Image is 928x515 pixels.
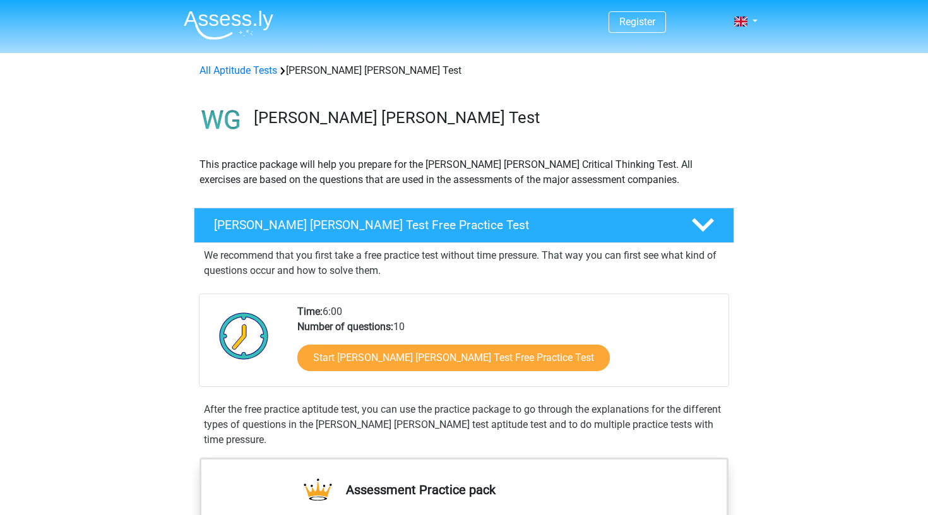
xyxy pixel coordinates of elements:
[204,248,724,278] p: We recommend that you first take a free practice test without time pressure. That way you can fir...
[288,304,728,386] div: 6:00 10
[254,108,724,127] h3: [PERSON_NAME] [PERSON_NAME] Test
[619,16,655,28] a: Register
[297,345,610,371] a: Start [PERSON_NAME] [PERSON_NAME] Test Free Practice Test
[199,64,277,76] a: All Aptitude Tests
[214,218,671,232] h4: [PERSON_NAME] [PERSON_NAME] Test Free Practice Test
[199,157,729,187] p: This practice package will help you prepare for the [PERSON_NAME] [PERSON_NAME] Critical Thinking...
[297,305,323,317] b: Time:
[194,93,248,147] img: watson glaser test
[184,10,273,40] img: Assessly
[199,402,729,447] div: After the free practice aptitude test, you can use the practice package to go through the explana...
[297,321,393,333] b: Number of questions:
[212,304,276,367] img: Clock
[194,63,734,78] div: [PERSON_NAME] [PERSON_NAME] Test
[189,208,739,243] a: [PERSON_NAME] [PERSON_NAME] Test Free Practice Test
